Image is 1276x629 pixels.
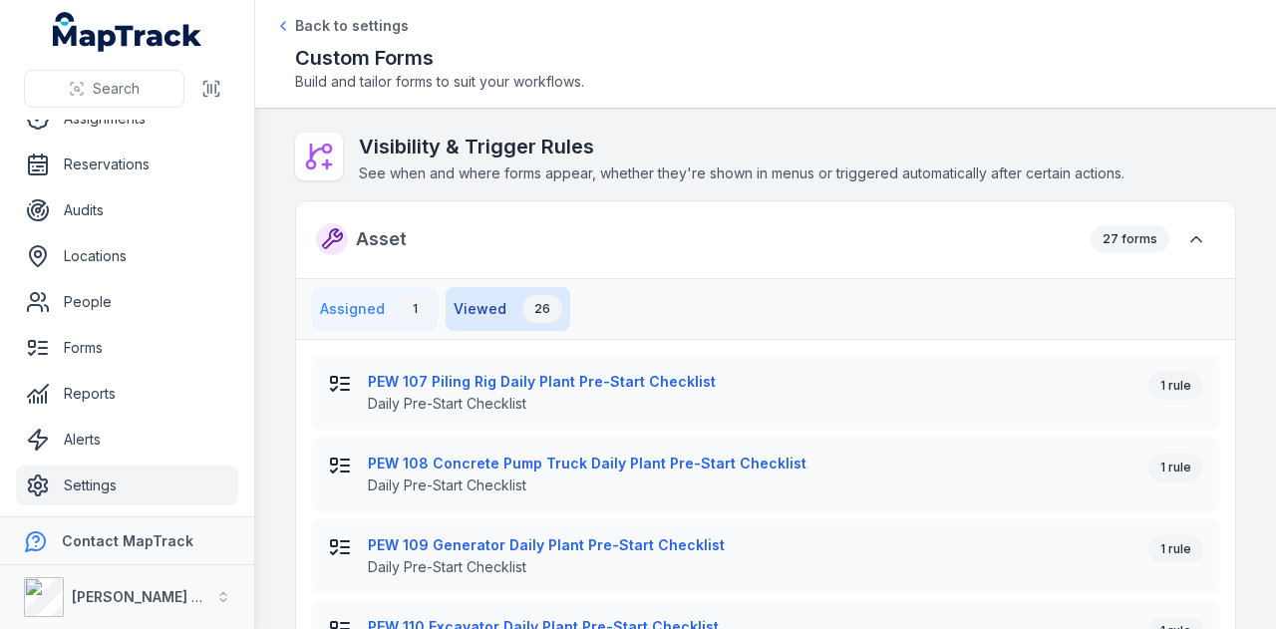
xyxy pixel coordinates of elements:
[368,535,1132,555] strong: PEW 109 Generator Daily Plant Pre-Start Checklist
[16,190,238,230] a: Audits
[62,532,193,549] strong: Contact MapTrack
[16,466,238,505] a: Settings
[275,16,409,36] a: Back to settings
[312,287,438,331] button: Assigned1
[312,519,1219,593] button: PEW 109 Generator Daily Plant Pre-Start ChecklistDaily Pre-Start Checklist1 rule
[16,328,238,368] a: Forms
[368,372,1132,392] strong: PEW 107 Piling Rig Daily Plant Pre-Start Checklist
[359,133,1124,160] h2: Visibility & Trigger Rules
[368,475,1132,495] span: Daily Pre-Start Checklist
[53,12,202,52] a: MapTrack
[401,295,430,323] div: 1
[356,225,407,253] span: Asset
[359,164,1124,181] span: See when and where forms appear, whether they're shown in menus or triggered automatically after ...
[24,70,184,108] button: Search
[1148,372,1203,400] div: 1 rule
[295,16,409,36] span: Back to settings
[72,588,235,605] strong: [PERSON_NAME] Group
[295,44,1236,72] h2: Custom Forms
[368,557,1132,577] span: Daily Pre-Start Checklist
[16,282,238,322] a: People
[368,394,1132,414] span: Daily Pre-Start Checklist
[1148,454,1203,481] div: 1 rule
[16,420,238,460] a: Alerts
[312,438,1219,511] button: PEW 108 Concrete Pump Truck Daily Plant Pre-Start ChecklistDaily Pre-Start Checklist1 rule
[295,72,1236,92] span: Build and tailor forms to suit your workflows.
[16,374,238,414] a: Reports
[522,295,562,323] div: 26
[1148,535,1203,563] div: 1 rule
[368,454,1132,473] strong: PEW 108 Concrete Pump Truck Daily Plant Pre-Start Checklist
[16,236,238,276] a: Locations
[16,145,238,184] a: Reservations
[1091,225,1169,253] div: 27 forms
[446,287,570,331] button: Viewed26
[312,356,1219,430] button: PEW 107 Piling Rig Daily Plant Pre-Start ChecklistDaily Pre-Start Checklist1 rule
[93,79,140,99] span: Search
